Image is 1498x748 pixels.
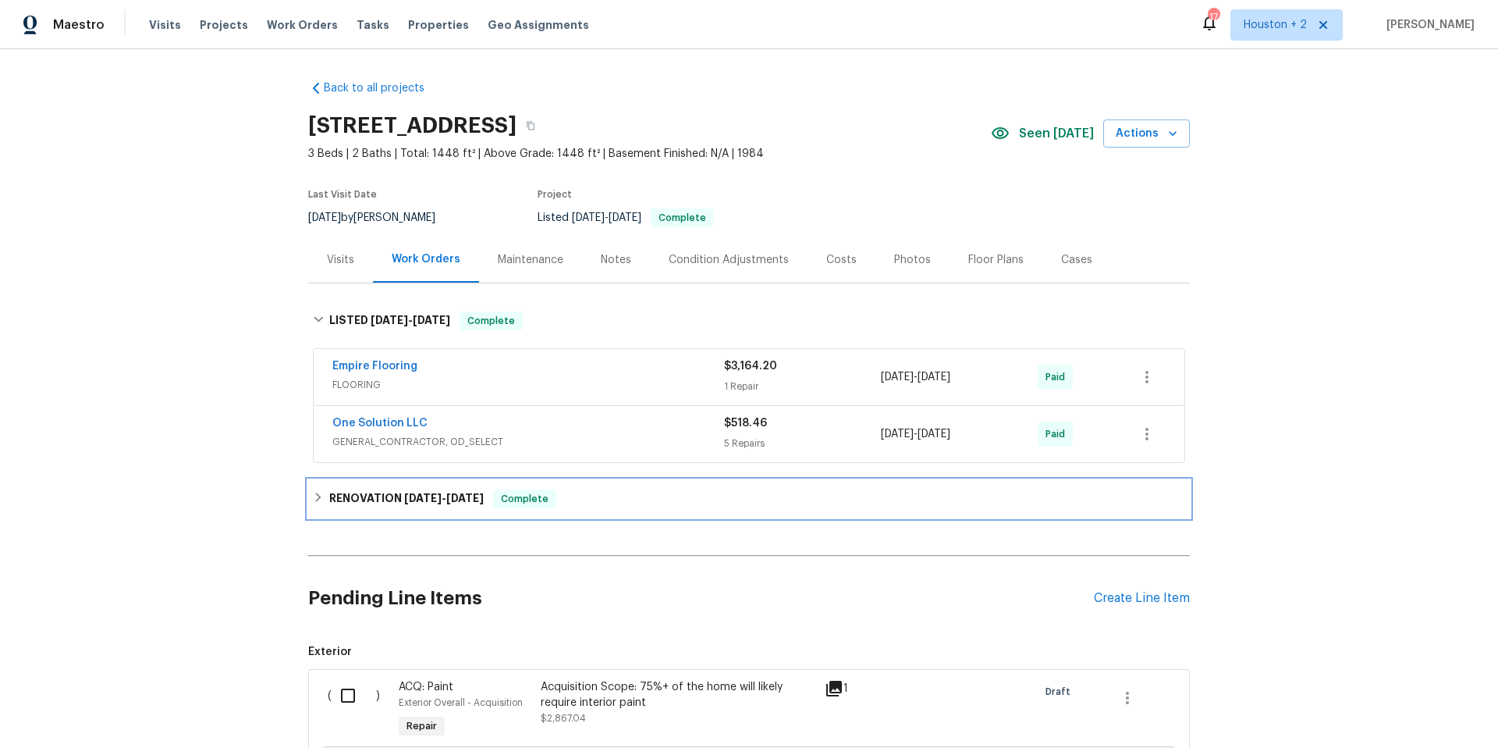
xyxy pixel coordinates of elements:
span: $518.46 [724,418,767,429]
span: Properties [408,17,469,33]
div: Photos [894,252,931,268]
div: RENOVATION [DATE]-[DATE]Complete [308,480,1190,518]
a: One Solution LLC [332,418,428,429]
h6: RENOVATION [329,490,484,508]
h2: [STREET_ADDRESS] [308,118,516,134]
button: Actions [1103,119,1190,148]
div: Visits [327,252,354,268]
div: Costs [826,252,857,268]
span: [DATE] [446,493,484,504]
span: Exterior Overall - Acquisition [399,698,523,707]
span: 3 Beds | 2 Baths | Total: 1448 ft² | Above Grade: 1448 ft² | Basement Finished: N/A | 1984 [308,146,991,162]
button: Copy Address [516,112,545,140]
span: Seen [DATE] [1019,126,1094,141]
div: 1 Repair [724,379,881,394]
div: Cases [1061,252,1092,268]
div: ( ) [323,675,394,746]
a: Empire Flooring [332,361,417,372]
span: Last Visit Date [308,190,377,199]
span: Projects [200,17,248,33]
span: [DATE] [308,212,341,223]
span: Complete [461,313,521,329]
div: Maintenance [498,252,563,268]
span: Visits [149,17,181,33]
span: [DATE] [404,493,442,504]
h6: LISTED [329,312,450,330]
span: - [404,493,484,504]
span: $3,164.20 [724,361,777,372]
span: Actions [1116,124,1177,144]
span: [DATE] [918,372,950,383]
span: Paid [1045,426,1071,442]
span: FLOORING [332,377,724,393]
span: - [881,426,950,442]
div: Create Line Item [1094,591,1190,606]
span: $2,867.04 [541,714,586,723]
span: Listed [538,212,714,223]
span: [DATE] [881,429,914,440]
span: GENERAL_CONTRACTOR, OD_SELECT [332,434,724,450]
span: - [371,315,450,326]
span: Work Orders [267,17,338,33]
span: Complete [652,213,712,223]
span: Repair [400,718,443,734]
span: [DATE] [881,372,914,383]
span: Exterior [308,644,1190,660]
div: 1 [825,679,886,698]
span: Tasks [357,20,389,30]
div: LISTED [DATE]-[DATE]Complete [308,296,1190,346]
span: [DATE] [609,212,641,223]
h2: Pending Line Items [308,562,1094,635]
a: Back to all projects [308,80,458,96]
span: - [572,212,641,223]
span: Paid [1045,369,1071,385]
div: Notes [601,252,631,268]
span: Draft [1045,684,1077,700]
span: [DATE] [918,429,950,440]
span: [DATE] [413,315,450,326]
span: [PERSON_NAME] [1380,17,1475,33]
span: Complete [495,491,555,507]
span: Maestro [53,17,105,33]
div: Condition Adjustments [669,252,789,268]
div: Work Orders [392,251,460,267]
div: 17 [1208,9,1219,25]
div: Acquisition Scope: 75%+ of the home will likely require interior paint [541,679,815,711]
div: 5 Repairs [724,436,881,451]
span: [DATE] [371,315,408,326]
div: Floor Plans [968,252,1024,268]
span: [DATE] [572,212,605,223]
div: by [PERSON_NAME] [308,208,454,227]
span: ACQ: Paint [399,682,453,693]
span: Project [538,190,572,199]
span: Geo Assignments [488,17,589,33]
span: - [881,369,950,385]
span: Houston + 2 [1244,17,1307,33]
